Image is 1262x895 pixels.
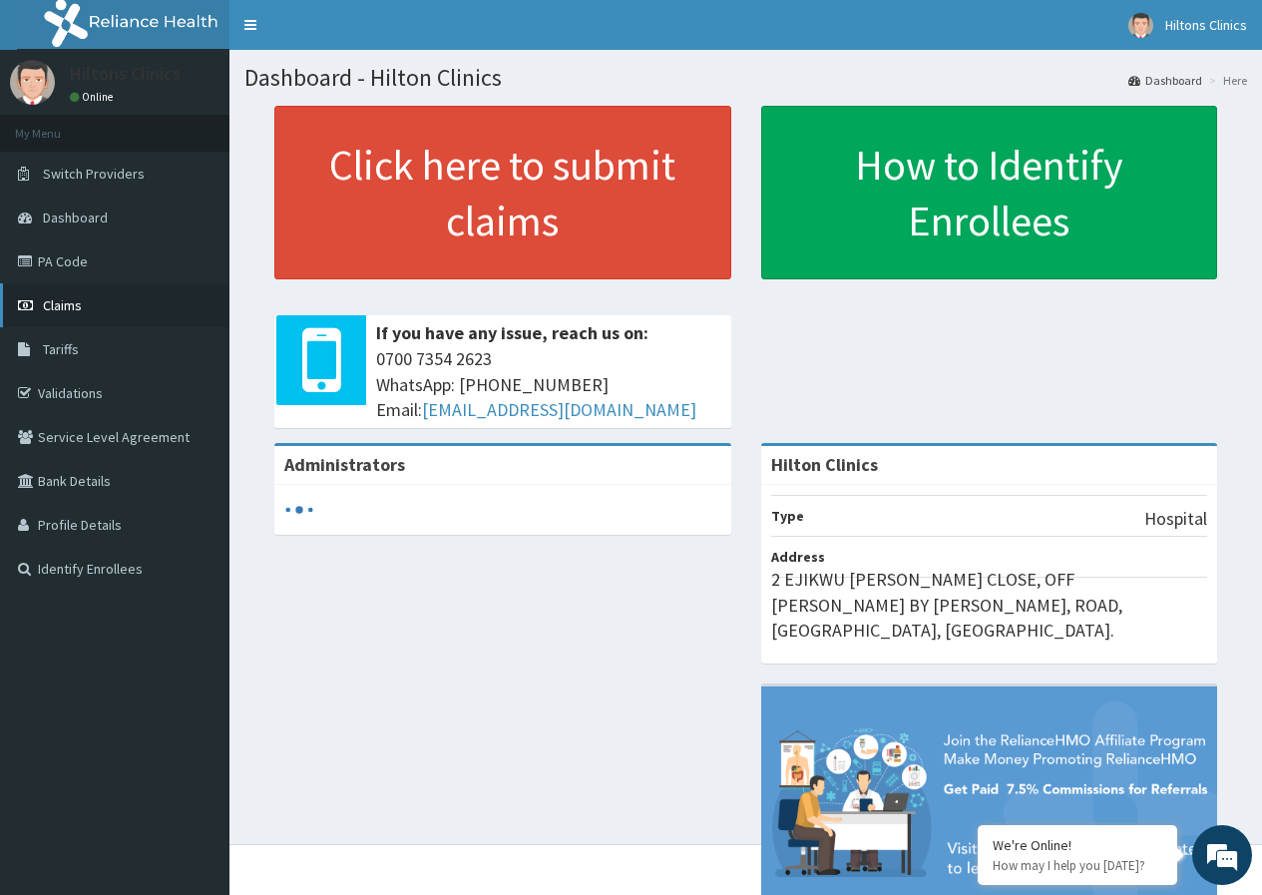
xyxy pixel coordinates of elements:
li: Here [1204,72,1247,89]
p: 2 EJIKWU [PERSON_NAME] CLOSE, OFF [PERSON_NAME] BY [PERSON_NAME], ROAD, [GEOGRAPHIC_DATA], [GEOGR... [771,567,1208,644]
a: How to Identify Enrollees [761,106,1218,279]
span: 0700 7354 2623 WhatsApp: [PHONE_NUMBER] Email: [376,346,721,423]
span: Switch Providers [43,165,145,183]
svg: audio-loading [284,495,314,525]
span: Dashboard [43,209,108,226]
a: Dashboard [1128,72,1202,89]
a: Online [70,90,118,104]
span: Claims [43,296,82,314]
b: Administrators [284,453,405,476]
b: Address [771,548,825,566]
strong: Hilton Clinics [771,453,878,476]
div: We're Online! [993,836,1162,854]
p: Hiltons Clinics [70,65,181,83]
a: Click here to submit claims [274,106,731,279]
b: If you have any issue, reach us on: [376,321,648,344]
span: Hiltons Clinics [1165,16,1247,34]
img: User Image [1128,13,1153,38]
img: User Image [10,60,55,105]
span: Tariffs [43,340,79,358]
p: Hospital [1144,506,1207,532]
a: [EMAIL_ADDRESS][DOMAIN_NAME] [422,398,696,421]
b: Type [771,507,804,525]
h1: Dashboard - Hilton Clinics [244,65,1247,91]
p: How may I help you today? [993,857,1162,874]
